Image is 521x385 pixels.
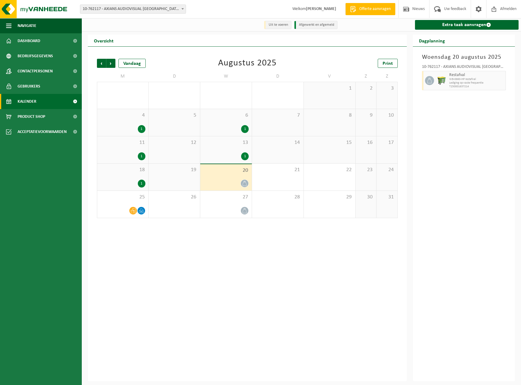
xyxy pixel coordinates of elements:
[203,167,249,174] span: 20
[383,61,393,66] span: Print
[255,167,300,173] span: 21
[149,71,201,82] td: D
[380,112,394,119] span: 10
[358,6,392,12] span: Offerte aanvragen
[264,21,291,29] li: Uit te voeren
[241,125,249,133] div: 1
[203,194,249,201] span: 27
[80,5,186,14] span: 10-762117 - AXIANS AUDIOVISUAL BELGIUM NV - ROESELARE
[449,78,504,81] span: WB-0660-HP restafval
[380,139,394,146] span: 17
[100,139,145,146] span: 11
[152,167,197,173] span: 19
[359,85,373,92] span: 2
[449,85,504,88] span: T250001637214
[359,167,373,173] span: 23
[307,112,352,119] span: 8
[307,194,352,201] span: 29
[18,94,36,109] span: Kalender
[18,109,45,124] span: Product Shop
[307,167,352,173] span: 22
[437,76,446,85] img: WB-0660-HPE-GN-50
[80,5,186,13] span: 10-762117 - AXIANS AUDIOVISUAL BELGIUM NV - ROESELARE
[200,71,252,82] td: W
[359,194,373,201] span: 30
[203,112,249,119] span: 6
[377,71,398,82] td: Z
[449,81,504,85] span: Lediging op vaste frequentie
[359,112,373,119] span: 9
[294,21,337,29] li: Afgewerkt en afgemeld
[415,20,519,30] a: Extra taak aanvragen
[152,194,197,201] span: 26
[138,125,145,133] div: 1
[18,79,40,94] span: Gebruikers
[413,35,451,46] h2: Dagplanning
[255,112,300,119] span: 7
[106,59,115,68] span: Volgende
[138,152,145,160] div: 1
[345,3,395,15] a: Offerte aanvragen
[306,7,336,11] strong: [PERSON_NAME]
[88,35,120,46] h2: Overzicht
[97,71,149,82] td: M
[152,139,197,146] span: 12
[100,112,145,119] span: 4
[18,64,53,79] span: Contactpersonen
[100,167,145,173] span: 18
[97,59,106,68] span: Vorige
[422,53,506,62] h3: Woensdag 20 augustus 2025
[18,33,40,48] span: Dashboard
[380,167,394,173] span: 24
[138,180,145,188] div: 1
[18,124,67,139] span: Acceptatievoorwaarden
[378,59,398,68] a: Print
[255,139,300,146] span: 14
[307,85,352,92] span: 1
[152,112,197,119] span: 5
[304,71,356,82] td: V
[18,18,36,33] span: Navigatie
[422,65,506,71] div: 10-762117 - AXIANS AUDIOVISUAL [GEOGRAPHIC_DATA] [GEOGRAPHIC_DATA] - [GEOGRAPHIC_DATA]
[252,71,304,82] td: D
[203,139,249,146] span: 13
[100,194,145,201] span: 25
[449,73,504,78] span: Restafval
[18,48,53,64] span: Bedrijfsgegevens
[255,194,300,201] span: 28
[359,139,373,146] span: 16
[218,59,277,68] div: Augustus 2025
[241,152,249,160] div: 1
[380,194,394,201] span: 31
[307,139,352,146] span: 15
[380,85,394,92] span: 3
[356,71,377,82] td: Z
[118,59,146,68] div: Vandaag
